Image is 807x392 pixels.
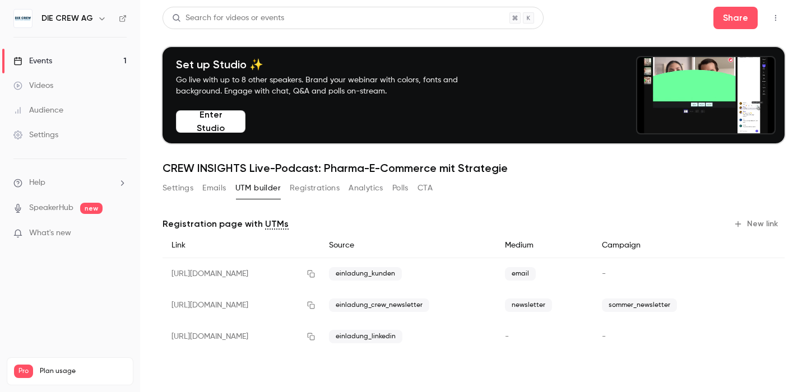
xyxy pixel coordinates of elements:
div: [URL][DOMAIN_NAME] [163,321,320,352]
div: [URL][DOMAIN_NAME] [163,258,320,290]
button: CTA [418,179,433,197]
button: Emails [202,179,226,197]
a: UTMs [265,217,289,231]
span: Pro [14,365,33,378]
h1: CREW INSIGHTS Live-Podcast: Pharma-E-Commerce mit Strategie [163,161,785,175]
button: Enter Studio [176,110,245,133]
div: Medium [496,233,593,258]
div: Search for videos or events [172,12,284,24]
button: Polls [392,179,409,197]
span: email [505,267,536,281]
span: Plan usage [40,367,126,376]
button: New link [729,215,785,233]
a: SpeakerHub [29,202,73,214]
div: [URL][DOMAIN_NAME] [163,290,320,321]
span: einladung_crew_newsletter [329,298,429,312]
span: Help [29,177,45,189]
button: Analytics [349,179,383,197]
div: Source [320,233,496,258]
span: einladung_linkedin [329,330,402,343]
h4: Set up Studio ✨ [176,58,484,71]
li: help-dropdown-opener [13,177,127,189]
div: Audience [13,105,63,116]
div: Settings [13,129,58,141]
div: Videos [13,80,53,91]
span: - [505,333,509,340]
p: Registration page with [163,217,289,231]
button: Registrations [290,179,340,197]
div: Campaign [593,233,731,258]
span: sommer_newsletter [602,298,677,312]
div: Link [163,233,320,258]
iframe: Noticeable Trigger [113,228,127,239]
button: Settings [163,179,193,197]
span: - [602,333,606,340]
h6: DIE CREW AG [41,13,93,24]
button: Share [713,7,758,29]
img: DIE CREW AG [14,10,32,27]
span: newsletter [505,298,552,312]
button: UTM builder [235,179,281,197]
span: - [602,270,606,278]
div: Events [13,55,52,67]
span: What's new [29,227,71,239]
span: einladung_kunden [329,267,402,281]
p: Go live with up to 8 other speakers. Brand your webinar with colors, fonts and background. Engage... [176,74,484,97]
span: new [80,203,103,214]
